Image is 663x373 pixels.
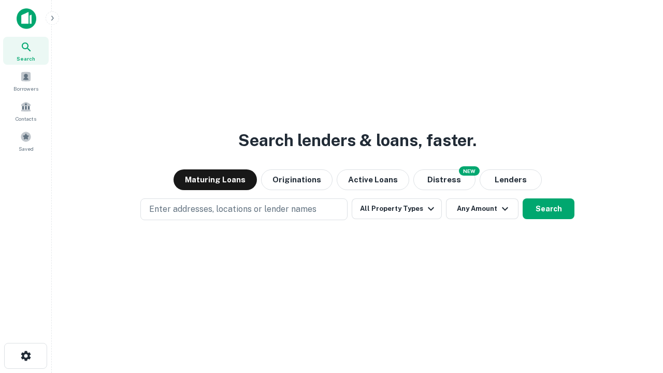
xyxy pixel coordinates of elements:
[337,169,409,190] button: Active Loans
[3,37,49,65] a: Search
[446,198,518,219] button: Any Amount
[611,290,663,340] iframe: Chat Widget
[13,84,38,93] span: Borrowers
[17,8,36,29] img: capitalize-icon.png
[140,198,348,220] button: Enter addresses, locations or lender names
[238,128,477,153] h3: Search lenders & loans, faster.
[149,203,316,216] p: Enter addresses, locations or lender names
[480,169,542,190] button: Lenders
[523,198,574,219] button: Search
[3,97,49,125] a: Contacts
[413,169,475,190] button: Search distressed loans with lien and other non-mortgage details.
[174,169,257,190] button: Maturing Loans
[261,169,333,190] button: Originations
[16,114,36,123] span: Contacts
[19,145,34,153] span: Saved
[3,67,49,95] a: Borrowers
[3,127,49,155] a: Saved
[459,166,480,176] div: NEW
[352,198,442,219] button: All Property Types
[17,54,35,63] span: Search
